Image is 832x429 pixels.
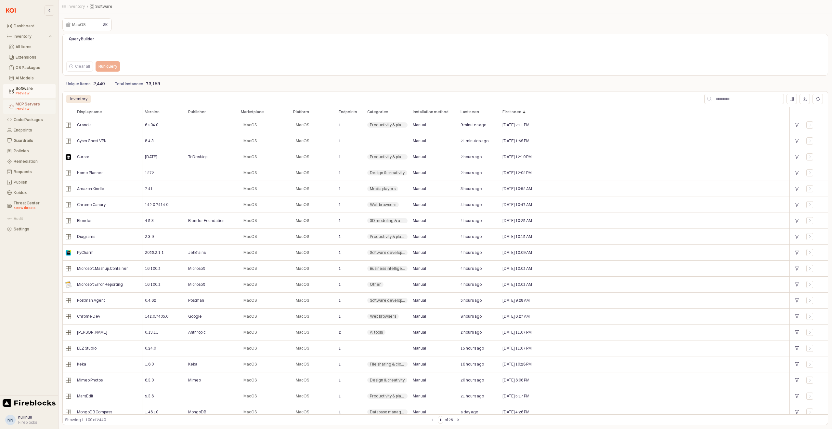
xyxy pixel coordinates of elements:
span: 2 hours ago [461,330,482,335]
span: 1 [339,154,341,159]
div: + [792,392,801,400]
span: [DATE] 11:07 PM [502,330,532,335]
span: 1 [339,378,341,383]
span: a day ago [461,409,478,415]
span: CyberGhost VPN [77,138,107,144]
span: Manual [413,314,426,319]
span: Blender Foundation [188,218,225,223]
span: Manual [413,362,426,367]
span: 1 [339,298,341,303]
span: Mimeo Photos [77,378,103,383]
span: Productivity & planning [370,234,405,239]
span: 5 hours ago [461,298,482,303]
span: [DATE] [145,154,157,159]
span: MacOS [296,298,309,303]
span: JetBrains [188,250,206,255]
span: 1 [339,314,341,319]
span: 2 hours ago [461,154,482,159]
span: MacOS [243,362,257,367]
span: null null [18,415,32,420]
span: Chrome Canary [77,202,106,207]
button: Clear all [66,61,93,72]
button: Settings [3,225,56,234]
div: + [792,280,801,289]
span: 2 hours ago [461,170,482,175]
div: + [792,121,801,129]
span: MacOS [243,122,257,128]
span: Manual [413,218,426,223]
button: Run query [96,61,120,72]
span: 16.100.2 [145,266,161,271]
span: Software development tools [370,298,405,303]
span: Media players [370,186,396,191]
span: [DATE] 10:02 AM [502,266,532,271]
div: AI Models [16,76,52,80]
span: Manual [413,378,426,383]
span: EEZ Studio [77,346,97,351]
span: Manual [413,202,426,207]
span: 1 [339,202,341,207]
div: + [792,296,801,305]
span: 16.100.2 [145,282,161,287]
span: MacOS [243,154,257,159]
span: 142.0.7414.0 [145,202,168,207]
span: [DATE] 10:15 AM [502,234,532,239]
span: 1 [339,266,341,271]
span: 6.3.0 [145,378,154,383]
button: Dashboard [3,21,56,31]
span: MacOS [243,330,257,335]
button: OS Packages [3,63,56,72]
span: MacOS [296,202,309,207]
span: Manual [413,298,426,303]
div: Preview [16,91,52,96]
span: [DATE] 10:25 AM [502,218,532,223]
span: 20 hours ago [461,378,484,383]
span: 1 [339,250,341,255]
span: 9 minutes ago [461,122,486,128]
div: nn [7,417,13,423]
span: Web browsers [370,202,396,207]
div: Extensions [16,55,52,60]
span: Business intelligence & analytics [370,266,405,271]
span: MacOS [243,218,257,223]
div: + [792,185,801,193]
div: + [792,169,801,177]
div: + [792,376,801,384]
span: Cursor [77,154,89,159]
span: MacOS [243,282,257,287]
div: Endpoints [14,128,52,132]
span: Design & creativity [370,170,405,175]
span: 3 hours ago [461,186,482,191]
span: [DATE] 10:02 AM [502,282,532,287]
span: [DATE] 4:26 PM [502,409,529,415]
div: Code Packages [14,118,52,122]
span: Diagrams [77,234,95,239]
span: 4 hours ago [461,282,482,287]
div: OS Packages [16,65,52,70]
span: Manual [413,154,426,159]
button: All Items [3,42,56,51]
span: 1 [339,186,341,191]
div: + [792,232,801,241]
span: 0.13.11 [145,330,158,335]
div: Dashboard [14,24,52,28]
button: Next page [454,416,462,424]
span: Manual [413,266,426,271]
span: Platform [293,109,309,115]
div: + [792,408,801,416]
span: [DATE] 10:09 AM [502,250,532,255]
p: 2K [103,22,108,28]
button: Endpoints [3,126,56,135]
div: Preview [16,106,52,112]
span: 1 [339,234,341,239]
span: [DATE] 12:10 PM [502,154,532,159]
span: [DATE] 1:59 PM [502,138,529,144]
span: [DATE] 10:52 AM [502,186,532,191]
span: Publisher [188,109,206,115]
span: MarsEdit [77,394,93,399]
span: Other [370,282,381,287]
span: Blender [77,218,92,223]
span: 16 hours ago [461,362,484,367]
span: Endpoints [339,109,357,115]
span: MacOS [243,202,257,207]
